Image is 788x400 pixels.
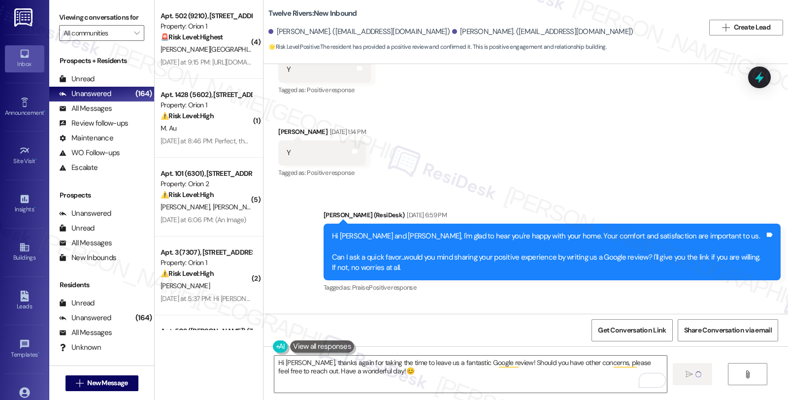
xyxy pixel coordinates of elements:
[59,328,112,338] div: All Messages
[161,269,214,278] strong: ⚠️ Risk Level: High
[161,21,252,32] div: Property: Orion 1
[287,65,291,75] div: Y
[161,136,473,145] div: [DATE] at 8:46 PM: Perfect, thank you so much! just wanted to get this on the radar since it's a ...
[59,313,111,323] div: Unanswered
[59,253,116,263] div: New Inbounds
[59,89,111,99] div: Unanswered
[161,124,177,133] span: M. Au
[5,142,44,169] a: Site Visit •
[268,42,606,52] span: : The resident has provided a positive review and confirmed it. This is positive engagement and r...
[59,10,144,25] label: Viewing conversations for
[161,168,252,179] div: Apt. 101 (6301), [STREET_ADDRESS]
[287,148,291,158] div: Y
[49,280,154,290] div: Residents
[76,379,83,387] i: 
[278,127,365,140] div: [PERSON_NAME]
[307,86,354,94] span: Positive response
[5,239,44,266] a: Buildings
[161,58,276,67] div: [DATE] at 9:15 PM: [URL][DOMAIN_NAME]
[161,90,252,100] div: Apt. 1428 (5602), [STREET_ADDRESS]
[161,33,223,41] strong: 🚨 Risk Level: Highest
[404,210,447,220] div: [DATE] 6:59 PM
[59,103,112,114] div: All Messages
[59,223,95,233] div: Unread
[59,238,112,248] div: All Messages
[268,8,357,19] b: Twelve Rivers: New Inbound
[324,280,781,295] div: Tagged as:
[59,133,113,143] div: Maintenance
[709,20,783,35] button: Create Lead
[744,370,751,378] i: 
[678,319,778,341] button: Share Conversation via email
[134,29,139,37] i: 
[369,283,416,292] span: Positive response
[274,356,666,393] textarea: To enrich screen reader interactions, please activate Accessibility in Grammarly extension settings
[161,326,252,336] div: Apt. 502 ([PERSON_NAME]) (7467), [STREET_ADDRESS][PERSON_NAME]
[59,148,120,158] div: WO Follow-ups
[268,43,319,51] strong: 🌟 Risk Level: Positive
[161,190,214,199] strong: ⚠️ Risk Level: High
[161,281,210,290] span: [PERSON_NAME]
[268,27,450,37] div: [PERSON_NAME]. ([EMAIL_ADDRESS][DOMAIN_NAME])
[161,202,213,211] span: [PERSON_NAME]
[14,8,34,27] img: ResiDesk Logo
[161,258,252,268] div: Property: Orion 1
[161,100,252,110] div: Property: Orion 1
[64,25,129,41] input: All communities
[278,83,371,97] div: Tagged as:
[5,191,44,217] a: Insights •
[332,231,765,273] div: Hi [PERSON_NAME] and [PERSON_NAME], I'm glad to hear you're happy with your home. Your comfort an...
[5,336,44,363] a: Templates •
[5,45,44,72] a: Inbox
[5,288,44,314] a: Leads
[66,375,138,391] button: New Message
[278,166,365,180] div: Tagged as:
[35,156,37,163] span: •
[324,210,781,224] div: [PERSON_NAME] (ResiDesk)
[734,22,770,33] span: Create Lead
[213,202,262,211] span: [PERSON_NAME]
[161,215,246,224] div: [DATE] at 6:06 PM: (An Image)
[59,298,95,308] div: Unread
[328,127,366,137] div: [DATE] 1:14 PM
[722,24,729,32] i: 
[59,163,98,173] div: Escalate
[452,27,633,37] div: [PERSON_NAME]. ([EMAIL_ADDRESS][DOMAIN_NAME])
[684,325,772,335] span: Share Conversation via email
[161,11,252,21] div: Apt. 502 (9210), [STREET_ADDRESS]
[59,208,111,219] div: Unanswered
[133,86,154,101] div: (164)
[591,319,672,341] button: Get Conversation Link
[161,111,214,120] strong: ⚠️ Risk Level: High
[686,370,693,378] i: 
[59,74,95,84] div: Unread
[307,168,354,177] span: Positive response
[38,350,39,357] span: •
[161,247,252,258] div: Apt. 3 (7307), [STREET_ADDRESS]
[352,283,369,292] span: Praise ,
[161,179,252,189] div: Property: Orion 2
[49,190,154,200] div: Prospects
[34,204,35,211] span: •
[161,45,272,54] span: [PERSON_NAME][GEOGRAPHIC_DATA]
[87,378,128,388] span: New Message
[133,310,154,326] div: (164)
[59,118,128,129] div: Review follow-ups
[598,325,666,335] span: Get Conversation Link
[49,56,154,66] div: Prospects + Residents
[59,342,101,353] div: Unknown
[44,108,45,115] span: •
